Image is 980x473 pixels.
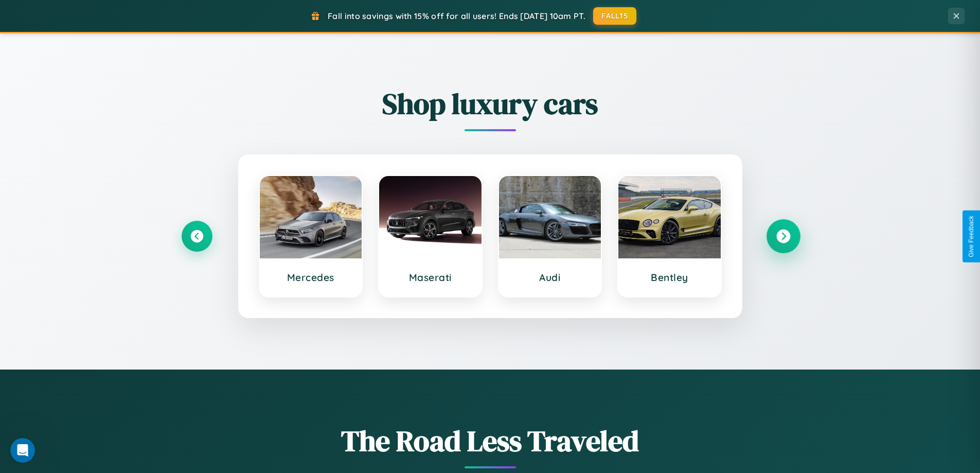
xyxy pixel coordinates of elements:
[593,7,636,25] button: FALL15
[270,271,352,284] h3: Mercedes
[182,421,799,461] h1: The Road Less Traveled
[968,216,975,257] div: Give Feedback
[10,438,35,463] iframe: Intercom live chat
[182,84,799,124] h2: Shop luxury cars
[509,271,591,284] h3: Audi
[629,271,710,284] h3: Bentley
[328,11,585,21] span: Fall into savings with 15% off for all users! Ends [DATE] 10am PT.
[389,271,471,284] h3: Maserati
